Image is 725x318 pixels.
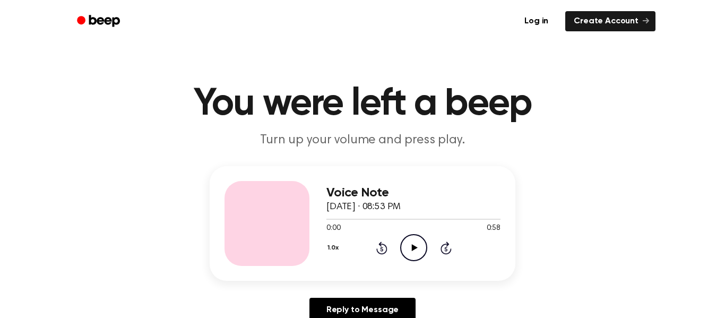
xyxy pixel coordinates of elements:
h3: Voice Note [326,186,500,200]
p: Turn up your volume and press play. [159,132,566,149]
a: Beep [70,11,130,32]
span: 0:00 [326,223,340,234]
button: 1.0x [326,239,342,257]
span: 0:58 [487,223,500,234]
a: Create Account [565,11,655,31]
h1: You were left a beep [91,85,634,123]
span: [DATE] · 08:53 PM [326,202,401,212]
a: Log in [514,9,559,33]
